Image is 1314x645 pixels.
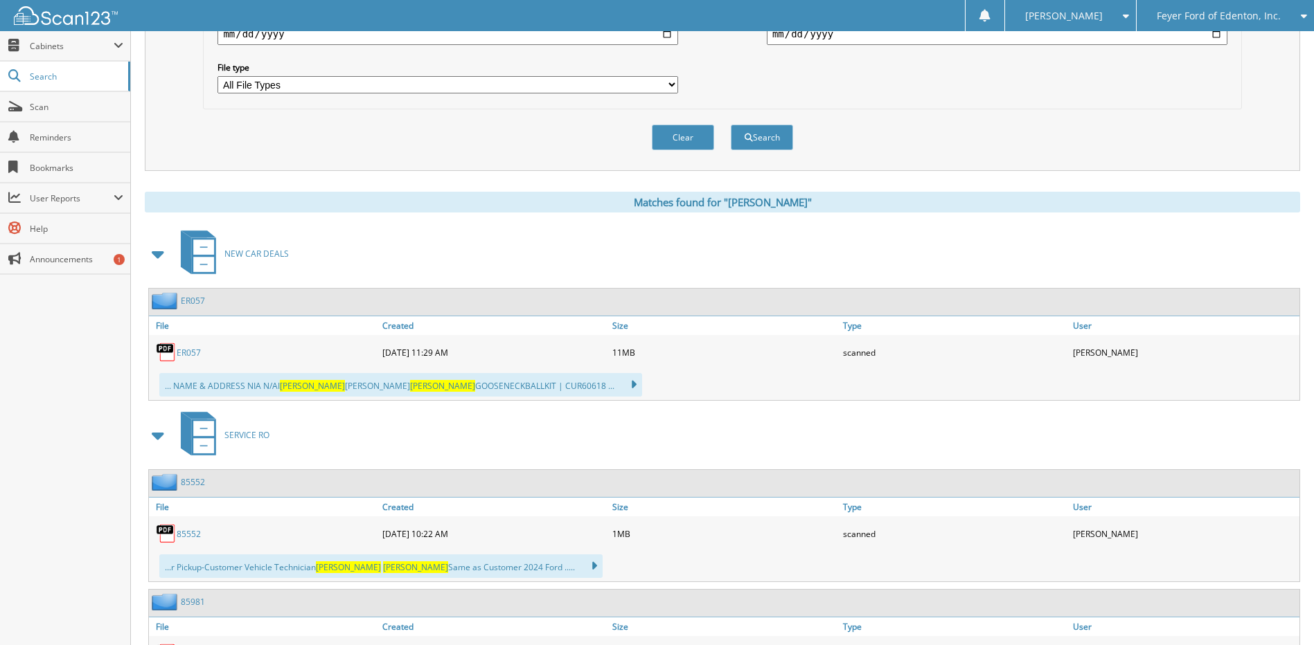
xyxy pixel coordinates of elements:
[152,292,181,309] img: folder2.png
[840,316,1069,335] a: Type
[224,248,289,260] span: NEW CAR DEALS
[181,476,205,488] a: 85552
[1069,338,1299,366] div: [PERSON_NAME]
[731,125,793,150] button: Search
[609,338,839,366] div: 11MB
[30,71,121,82] span: Search
[1069,617,1299,636] a: User
[379,520,609,547] div: [DATE] 10:22 AM
[383,561,448,573] span: [PERSON_NAME]
[224,429,269,441] span: SERVICE RO
[149,617,379,636] a: File
[379,338,609,366] div: [DATE] 11:29 AM
[609,498,839,516] a: Size
[152,593,181,610] img: folder2.png
[840,498,1069,516] a: Type
[410,380,475,392] span: [PERSON_NAME]
[114,254,125,265] div: 1
[840,617,1069,636] a: Type
[30,40,114,52] span: Cabinets
[30,253,123,265] span: Announcements
[1025,12,1103,20] span: [PERSON_NAME]
[145,192,1300,212] div: Matches found for "[PERSON_NAME]"
[30,162,123,174] span: Bookmarks
[379,617,609,636] a: Created
[149,498,379,516] a: File
[1069,498,1299,516] a: User
[379,498,609,516] a: Created
[181,596,205,608] a: 85981
[159,373,642,397] div: ... NAME & ADDRESS NIA N/AI [PERSON_NAME] GOOSENECKBALLKIT | CUR60618 ...
[156,342,177,363] img: PDF.png
[840,338,1069,366] div: scanned
[30,223,123,235] span: Help
[149,316,379,335] a: File
[316,561,381,573] span: [PERSON_NAME]
[30,131,123,143] span: Reminders
[609,520,839,547] div: 1MB
[172,408,269,462] a: SERVICE RO
[217,62,678,73] label: File type
[1157,12,1281,20] span: Feyer Ford of Edenton, Inc.
[217,23,678,45] input: start
[181,295,205,307] a: ER057
[177,347,201,358] a: ER057
[840,520,1069,547] div: scanned
[280,380,345,392] span: [PERSON_NAME]
[156,523,177,544] img: PDF.png
[609,316,839,335] a: Size
[30,192,114,204] span: User Reports
[152,473,181,491] img: folder2.png
[652,125,714,150] button: Clear
[767,23,1227,45] input: end
[30,101,123,113] span: Scan
[1245,579,1314,645] iframe: Chat Widget
[609,617,839,636] a: Size
[172,226,289,281] a: NEW CAR DEALS
[1069,520,1299,547] div: [PERSON_NAME]
[159,554,603,578] div: ...r Pickup-Customer Vehicle Technician Same as Customer 2024 Ford .....
[177,528,201,540] a: 85552
[1069,316,1299,335] a: User
[379,316,609,335] a: Created
[14,6,118,25] img: scan123-logo-white.svg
